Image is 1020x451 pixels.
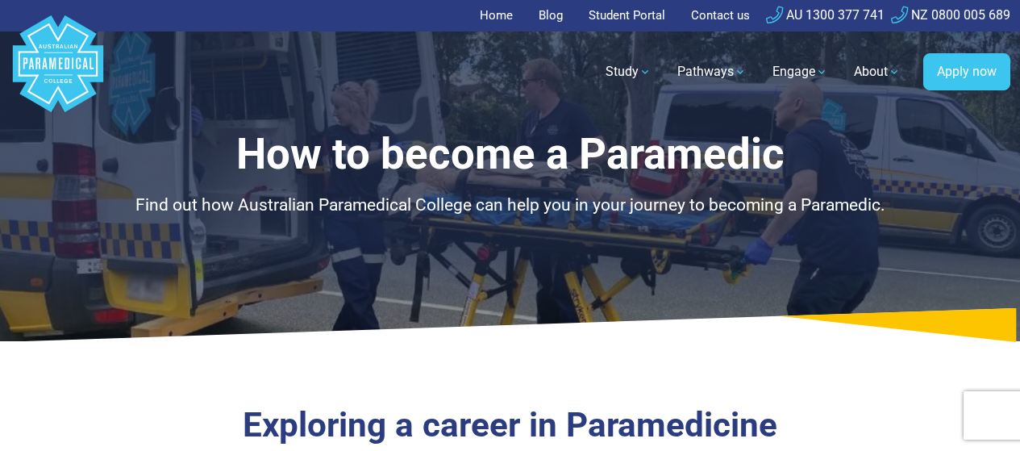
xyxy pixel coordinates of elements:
a: About [844,49,910,94]
h2: Exploring a career in Paramedicine [85,405,935,446]
a: Apply now [923,53,1010,90]
h1: How to become a Paramedic [85,129,935,180]
p: Find out how Australian Paramedical College can help you in your journey to becoming a Paramedic. [85,193,935,219]
a: Study [596,49,661,94]
a: AU 1300 377 741 [766,7,885,23]
a: NZ 0800 005 689 [891,7,1010,23]
a: Pathways [668,49,756,94]
a: Australian Paramedical College [10,31,106,113]
a: Engage [763,49,838,94]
